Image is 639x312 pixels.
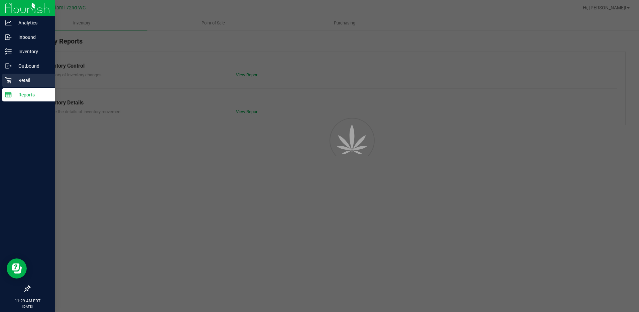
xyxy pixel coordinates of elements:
[12,48,52,56] p: Inventory
[5,63,12,69] inline-svg: Outbound
[12,19,52,27] p: Analytics
[5,91,12,98] inline-svg: Reports
[5,48,12,55] inline-svg: Inventory
[12,91,52,99] p: Reports
[12,33,52,41] p: Inbound
[3,304,52,309] p: [DATE]
[5,34,12,41] inline-svg: Inbound
[5,19,12,26] inline-svg: Analytics
[5,77,12,84] inline-svg: Retail
[12,76,52,84] p: Retail
[12,62,52,70] p: Outbound
[3,298,52,304] p: 11:29 AM EDT
[7,258,27,279] iframe: Resource center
